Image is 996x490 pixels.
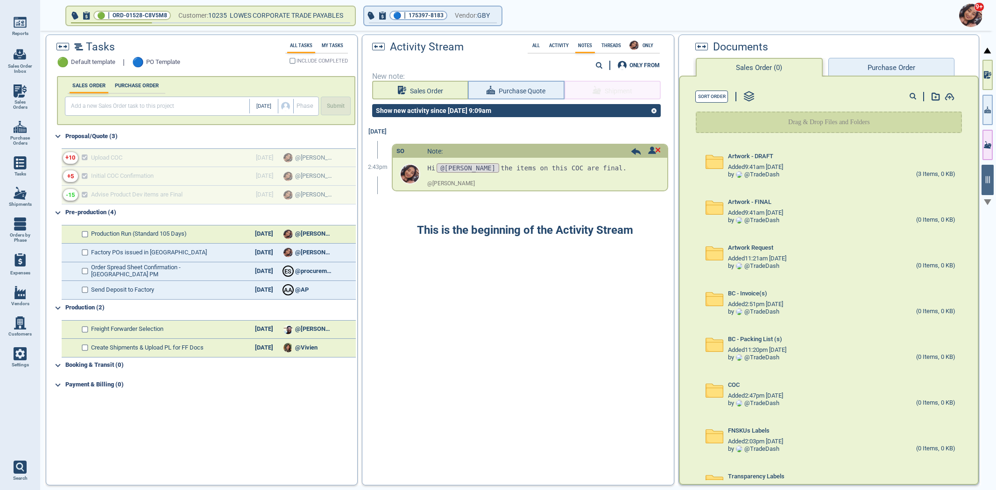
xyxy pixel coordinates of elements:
[916,217,955,224] div: (0 Items, 0 KB)
[728,301,783,308] span: Added 2:51pm [DATE]
[728,336,782,343] span: BC - Packing List (s)
[736,446,742,452] img: Avatar
[916,445,955,453] div: (0 Items, 0 KB)
[14,156,27,169] img: menu_icon
[916,354,955,361] div: (0 Items, 0 KB)
[8,331,32,337] span: Customers
[11,301,29,307] span: Vendors
[247,326,280,333] div: [DATE]
[696,58,823,77] button: Sales Order (0)
[287,43,315,48] label: All Tasks
[74,43,83,50] img: timeline2
[945,93,954,100] img: add-document
[736,400,742,406] img: Avatar
[12,362,29,368] span: Settings
[70,83,108,89] label: SALES ORDER
[437,163,499,173] span: @[PERSON_NAME]
[230,12,343,19] span: LOWES CORPORATE TRADE PAYABLES
[728,400,779,407] div: by @ TradeDash
[12,31,28,36] span: Reports
[396,148,404,155] div: SO
[14,217,27,231] img: menu_icon
[9,202,32,207] span: Shipments
[736,263,742,269] img: Avatar
[599,43,624,48] label: Threads
[295,231,332,238] span: @[PERSON_NAME]
[108,11,110,20] span: |
[14,84,27,98] img: menu_icon
[247,344,280,351] div: [DATE]
[788,118,870,127] p: Drag & Drop Files and Folders
[14,347,27,360] img: menu_icon
[427,181,475,187] span: @ [PERSON_NAME]
[208,10,230,21] span: 10235
[530,43,543,48] label: All
[91,249,207,256] span: Factory POs issued in [GEOGRAPHIC_DATA]
[67,173,74,180] div: +5
[477,10,490,21] span: GBY
[247,249,280,256] div: [DATE]
[132,57,144,68] span: 🔵
[368,164,388,171] span: 2:43pm
[66,192,75,199] div: -15
[295,326,332,333] span: @[PERSON_NAME]
[401,165,419,183] img: Avatar
[7,99,33,110] span: Sales Orders
[65,154,75,161] div: +10
[916,171,955,178] div: (3 Items, 0 KB)
[295,268,332,275] span: @procurement
[372,107,495,114] div: Show new activity since [DATE] 9:09am
[648,147,661,154] img: unread icon
[546,43,572,48] label: Activity
[499,85,545,97] span: Purchase Quote
[728,263,779,270] div: by @ TradeDash
[728,354,779,361] div: by @ TradeDash
[14,120,27,133] img: menu_icon
[297,59,348,63] span: INCLUDE COMPLETED
[7,232,33,243] span: Orders by Phase
[66,7,355,25] button: 🟢|ORD-01528-C8V5M8Customer:10235 LOWES CORPORATE TRADE PAYABLES
[728,199,771,206] span: Artwork - FINAL
[916,308,955,315] div: (0 Items, 0 KB)
[728,427,770,434] span: FNSKUs Labels
[410,85,443,97] span: Sales Order
[283,248,293,257] img: Avatar
[295,344,318,351] span: @Vivien
[7,135,33,146] span: Purchase Orders
[65,301,356,315] div: Production (2)
[123,58,125,67] span: |
[916,262,955,270] div: (0 Items, 0 KB)
[256,104,271,110] span: [DATE]
[390,41,464,53] span: Activity Stream
[91,326,163,333] span: Freight Forwarder Selection
[14,187,27,200] img: menu_icon
[247,287,280,294] div: [DATE]
[736,308,742,315] img: Avatar
[247,268,280,275] div: [DATE]
[65,129,356,144] div: Proposal/Quote (3)
[695,91,728,103] button: Sort Order
[283,266,293,276] div: E S
[728,473,784,480] span: Transparency Labels
[86,41,115,53] span: Tasks
[319,43,346,48] label: My Tasks
[14,171,26,177] span: Tasks
[728,438,783,445] span: Added 2:03pm [DATE]
[297,103,313,110] span: Phase
[728,171,779,178] div: by @ TradeDash
[91,344,204,351] span: Create Shipments & Upload PL for FF Docs
[178,10,208,21] span: Customer:
[575,43,595,48] label: Notes
[7,63,33,74] span: Sales Order Inbox
[916,399,955,407] div: (0 Items, 0 KB)
[112,83,162,89] label: PURCHASE ORDER
[283,325,293,334] img: Avatar
[372,72,664,81] span: New note:
[728,217,779,224] div: by @ TradeDash
[14,286,27,299] img: menu_icon
[728,347,786,354] span: Added 11:20pm [DATE]
[974,2,984,12] span: 9+
[65,358,356,373] div: Booking & Transit (0)
[417,224,633,237] span: This is the beginning of the Activity Stream
[728,290,767,297] span: BC - Invoice(s)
